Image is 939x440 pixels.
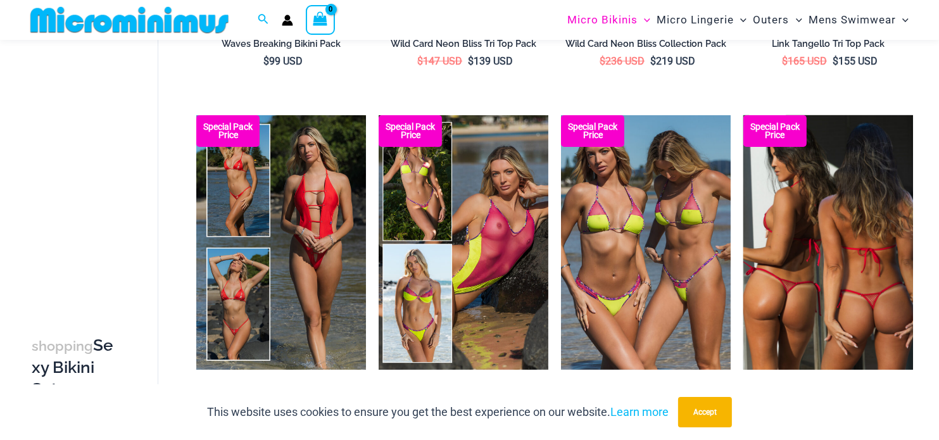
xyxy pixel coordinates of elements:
a: Search icon link [258,12,269,28]
span: $ [600,55,605,67]
p: This website uses cookies to ensure you get the best experience on our website. [207,403,669,422]
h2: Coastal Bliss Leopard Collection Pack [379,383,548,395]
b: Special Pack Price [561,123,624,139]
span: Menu Toggle [638,4,650,36]
span: Mens Swimwear [809,4,896,36]
span: $ [468,55,474,67]
span: Micro Bikinis [567,4,638,36]
bdi: 147 USD [417,55,462,67]
img: Coastal Bliss Leopard Sunset Tri Top Pack [561,115,731,370]
a: Micro BikinisMenu ToggleMenu Toggle [564,4,653,36]
span: $ [833,55,838,67]
b: Special Pack Price [379,123,442,139]
h2: Wild Card Neon Bliss Tri Top Pack [379,38,548,50]
span: $ [263,55,269,67]
h2: Link Tangello Collection Pack [196,383,366,395]
a: Coastal Bliss Tri Top Pack [561,383,731,399]
b: Special Pack Price [196,123,260,139]
b: Special Pack Price [743,123,807,139]
span: $ [417,55,423,67]
img: Collection Pack [196,115,366,370]
a: Learn more [610,405,669,418]
a: Micro LingerieMenu ToggleMenu Toggle [653,4,750,36]
a: Link Tangello Collection Pack [196,383,366,399]
button: Accept [678,397,732,427]
h2: Summer Storm Red Tri Top Pack [743,383,913,395]
a: Coastal Bliss Leopard Sunset Collection Pack C Coastal Bliss Leopard Sunset Collection Pack BCoas... [379,115,548,370]
a: Wild Card Neon Bliss Tri Top Pack [379,38,548,54]
span: shopping [32,338,93,354]
h3: Sexy Bikini Sets [32,335,113,399]
a: Collection Pack Collection Pack BCollection Pack B [196,115,366,370]
span: $ [650,55,656,67]
a: Waves Breaking Bikini Pack [196,38,366,54]
a: Account icon link [282,15,293,26]
a: Coastal Bliss Leopard Sunset Tri Top Pack Coastal Bliss Leopard Sunset Tri Top Pack BCoastal Blis... [561,115,731,370]
span: Menu Toggle [896,4,909,36]
nav: Site Navigation [562,2,914,38]
bdi: 236 USD [600,55,645,67]
span: Outers [753,4,790,36]
img: MM SHOP LOGO FLAT [25,6,234,34]
a: OutersMenu ToggleMenu Toggle [750,4,805,36]
a: Mens SwimwearMenu ToggleMenu Toggle [805,4,912,36]
h2: Waves Breaking Bikini Pack [196,38,366,50]
a: Coastal Bliss Leopard Collection Pack [379,383,548,399]
bdi: 99 USD [263,55,303,67]
a: Summer Storm Red Tri Top Pack [743,383,913,399]
bdi: 165 USD [782,55,827,67]
bdi: 155 USD [833,55,878,67]
bdi: 219 USD [650,55,695,67]
bdi: 139 USD [468,55,513,67]
h2: Coastal Bliss Tri Top Pack [561,383,731,395]
img: Coastal Bliss Leopard Sunset Collection Pack C [379,115,548,370]
h2: Link Tangello Tri Top Pack [743,38,913,50]
iframe: TrustedSite Certified [32,42,146,296]
span: $ [782,55,788,67]
a: View Shopping Cart, empty [306,5,335,34]
a: Link Tangello Tri Top Pack [743,38,913,54]
img: Summer Storm Red Tri Top Pack B [743,115,913,370]
span: Micro Lingerie [657,4,734,36]
span: Menu Toggle [790,4,802,36]
h2: Wild Card Neon Bliss Collection Pack [561,38,731,50]
span: Menu Toggle [734,4,747,36]
a: Summer Storm Red Tri Top Pack F Summer Storm Red Tri Top Pack BSummer Storm Red Tri Top Pack B [743,115,913,370]
a: Wild Card Neon Bliss Collection Pack [561,38,731,54]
